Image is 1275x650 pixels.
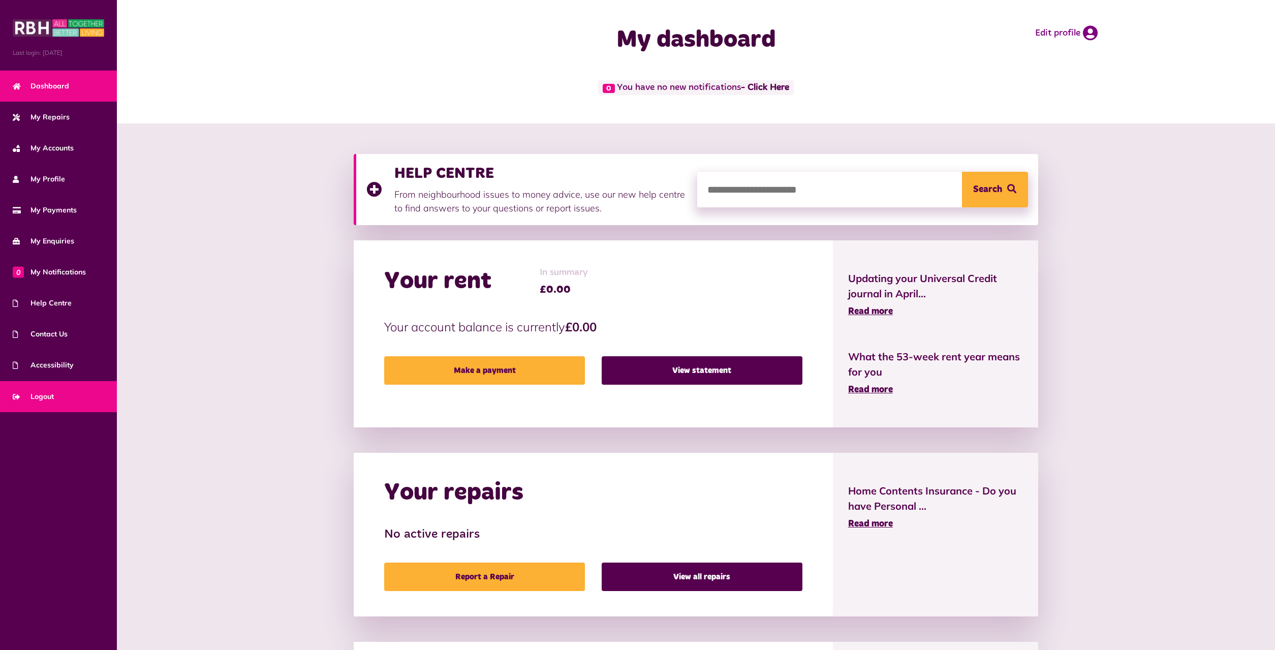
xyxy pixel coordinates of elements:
a: View statement [602,356,802,385]
span: Logout [13,391,54,402]
a: Updating your Universal Credit journal in April... Read more [848,271,1023,319]
a: Edit profile [1035,25,1098,41]
span: My Profile [13,174,65,184]
span: In summary [540,266,588,280]
img: MyRBH [13,18,104,38]
span: £0.00 [540,282,588,297]
p: Your account balance is currently [384,318,802,336]
p: From neighbourhood issues to money advice, use our new help centre to find answers to your questi... [394,188,687,215]
span: Read more [848,519,893,529]
span: Dashboard [13,81,69,91]
button: Search [962,172,1028,207]
h3: HELP CENTRE [394,164,687,182]
span: Home Contents Insurance - Do you have Personal ... [848,483,1023,514]
span: My Accounts [13,143,74,153]
span: Accessibility [13,360,74,370]
span: Search [973,172,1002,207]
span: Help Centre [13,298,72,308]
strong: £0.00 [565,319,597,334]
h2: Your rent [384,267,491,296]
span: My Enquiries [13,236,74,246]
span: 0 [13,266,24,277]
span: My Notifications [13,267,86,277]
h3: No active repairs [384,528,802,542]
a: Home Contents Insurance - Do you have Personal ... Read more [848,483,1023,531]
span: Last login: [DATE] [13,48,104,57]
span: You have no new notifications [598,80,794,95]
span: My Repairs [13,112,70,122]
span: My Payments [13,205,77,215]
span: Read more [848,385,893,394]
span: 0 [603,84,615,93]
a: Make a payment [384,356,585,385]
a: - Click Here [741,83,789,92]
h1: My dashboard [493,25,899,55]
span: Contact Us [13,329,68,339]
a: Report a Repair [384,563,585,591]
h2: Your repairs [384,478,523,508]
span: What the 53-week rent year means for you [848,349,1023,380]
span: Updating your Universal Credit journal in April... [848,271,1023,301]
span: Read more [848,307,893,316]
a: What the 53-week rent year means for you Read more [848,349,1023,397]
a: View all repairs [602,563,802,591]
